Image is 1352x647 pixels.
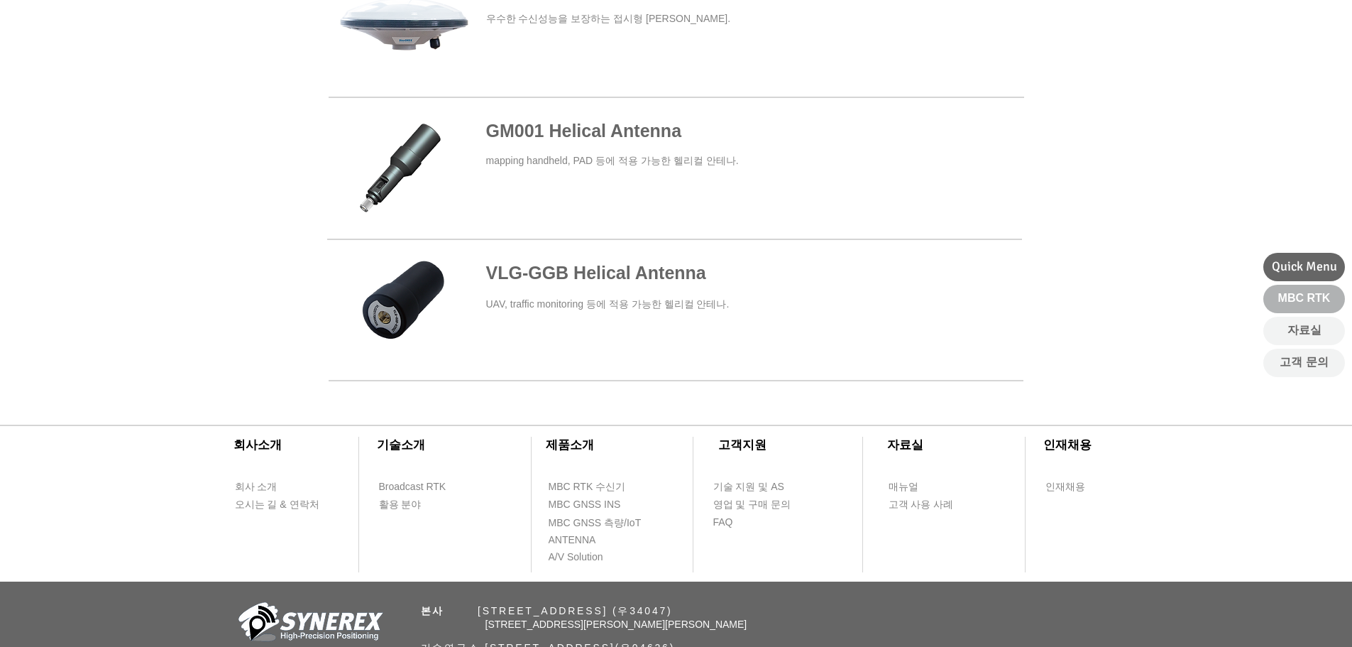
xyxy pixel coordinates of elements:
[889,498,954,512] span: 고객 사용 사례
[231,601,387,647] img: 회사_로고-removebg-preview.png
[377,438,425,452] span: ​기술소개
[713,516,733,530] span: FAQ
[1045,478,1112,496] a: 인재채용
[379,480,446,494] span: Broadcast RTK
[548,496,637,513] a: MBC GNSS INS
[235,480,277,494] span: 회사 소개
[549,533,596,548] span: ANTENNA
[234,478,316,496] a: 회사 소개
[1043,438,1092,452] span: ​인재채용
[378,478,460,496] a: Broadcast RTK
[546,438,594,452] span: ​제품소개
[234,496,330,513] a: 오시는 길 & 연락처
[713,498,791,512] span: 영업 및 구매 문의
[1189,586,1352,647] iframe: Wix Chat
[235,498,319,512] span: 오시는 길 & 연락처
[233,438,282,452] span: ​회사소개
[1263,285,1345,313] a: MBC RTK
[1263,317,1345,345] a: 자료실
[888,496,969,513] a: 고객 사용 사례
[548,514,672,532] a: MBC GNSS 측량/IoT
[713,480,784,494] span: 기술 지원 및 AS
[548,531,630,549] a: ANTENNA
[1280,354,1328,370] span: 고객 문의
[549,516,642,531] span: MBC GNSS 측량/IoT
[378,496,460,513] a: 활용 분야
[421,605,673,616] span: ​ [STREET_ADDRESS] (우34047)
[1287,322,1321,338] span: 자료실
[1278,290,1331,306] span: MBC RTK
[485,619,747,630] span: [STREET_ADDRESS][PERSON_NAME][PERSON_NAME]
[1263,253,1345,281] div: Quick Menu
[1263,349,1345,377] a: 고객 문의
[379,498,422,512] span: 활용 분야
[549,498,621,512] span: MBC GNSS INS
[713,496,794,513] a: 영업 및 구매 문의
[713,513,794,531] a: FAQ
[1045,480,1085,494] span: 인재채용
[889,480,918,494] span: 매뉴얼
[718,438,766,452] span: ​고객지원
[548,478,654,496] a: MBC RTK 수신기
[888,478,969,496] a: 매뉴얼
[713,478,819,496] a: 기술 지원 및 AS
[887,438,923,452] span: ​자료실
[549,550,603,565] span: A/V Solution
[549,480,626,494] span: MBC RTK 수신기
[421,605,445,616] span: 본사
[1272,258,1337,276] span: Quick Menu
[548,548,630,566] a: A/V Solution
